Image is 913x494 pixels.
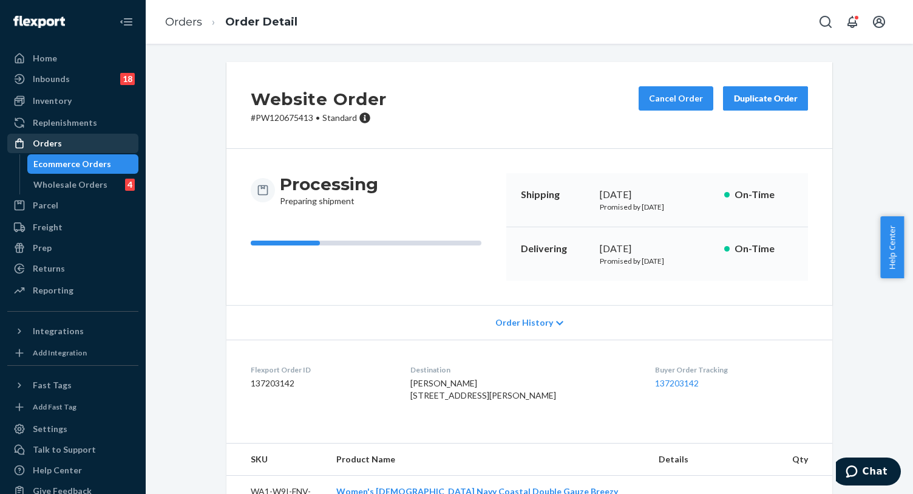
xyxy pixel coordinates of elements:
[33,284,73,297] div: Reporting
[33,402,76,412] div: Add Fast Tag
[649,444,782,476] th: Details
[251,86,387,112] h2: Website Order
[225,15,297,29] a: Order Detail
[322,112,357,123] span: Standard
[7,113,138,132] a: Replenishments
[521,188,590,202] p: Shipping
[521,242,590,256] p: Delivering
[327,444,649,476] th: Product Name
[316,112,320,123] span: •
[733,92,798,105] div: Duplicate Order
[27,154,139,174] a: Ecommerce Orders
[33,444,96,456] div: Talk to Support
[251,377,391,389] dd: 137203142
[33,137,62,149] div: Orders
[7,400,138,414] a: Add Fast Tag
[655,365,808,375] dt: Buyer Order Tracking
[155,4,307,40] ol: breadcrumbs
[600,202,714,212] p: Promised by [DATE]
[33,179,107,191] div: Wholesale Orders
[226,444,327,476] th: SKU
[251,112,387,124] p: # PW120675413
[867,10,891,34] button: Open account menu
[33,73,70,85] div: Inbounds
[33,117,97,129] div: Replenishments
[7,91,138,111] a: Inventory
[735,188,793,202] p: On-Time
[7,346,138,360] a: Add Integration
[280,173,378,195] h3: Processing
[410,365,636,375] dt: Destination
[7,134,138,153] a: Orders
[600,256,714,266] p: Promised by [DATE]
[7,49,138,68] a: Home
[655,378,699,388] a: 137203142
[33,379,72,391] div: Fast Tags
[33,158,111,170] div: Ecommerce Orders
[27,175,139,194] a: Wholesale Orders4
[880,216,904,278] button: Help Center
[639,86,713,111] button: Cancel Order
[723,86,808,111] button: Duplicate Order
[114,10,138,34] button: Close Navigation
[782,444,832,476] th: Qty
[33,348,87,358] div: Add Integration
[735,242,793,256] p: On-Time
[33,221,63,233] div: Freight
[7,281,138,300] a: Reporting
[7,259,138,278] a: Returns
[410,378,556,400] span: [PERSON_NAME] [STREET_ADDRESS][PERSON_NAME]
[33,464,82,476] div: Help Center
[600,242,714,256] div: [DATE]
[33,199,58,211] div: Parcel
[7,238,138,258] a: Prep
[33,423,67,435] div: Settings
[7,376,138,395] button: Fast Tags
[251,365,391,375] dt: Flexport Order ID
[280,173,378,207] div: Preparing shipment
[7,218,138,237] a: Freight
[600,188,714,202] div: [DATE]
[125,179,135,191] div: 4
[813,10,838,34] button: Open Search Box
[7,461,138,480] a: Help Center
[7,321,138,341] button: Integrations
[13,16,65,28] img: Flexport logo
[33,52,57,64] div: Home
[33,262,65,275] div: Returns
[33,95,72,107] div: Inventory
[7,440,138,459] button: Talk to Support
[7,196,138,215] a: Parcel
[840,10,864,34] button: Open notifications
[33,325,84,337] div: Integrations
[7,419,138,439] a: Settings
[7,69,138,89] a: Inbounds18
[33,242,52,254] div: Prep
[165,15,202,29] a: Orders
[836,458,901,488] iframe: Opens a widget where you can chat to one of our agents
[495,317,553,329] span: Order History
[120,73,135,85] div: 18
